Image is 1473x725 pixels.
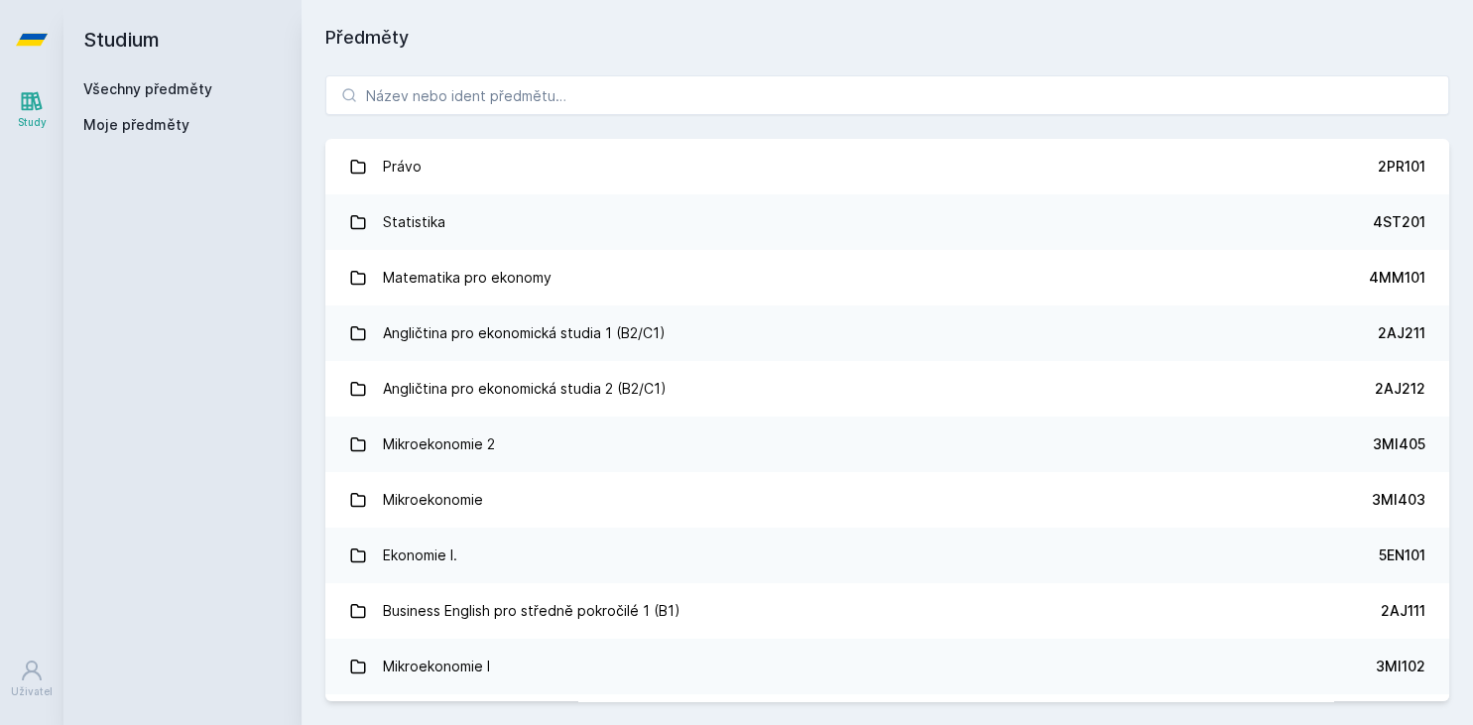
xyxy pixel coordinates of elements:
[383,202,445,242] div: Statistika
[4,79,60,140] a: Study
[1378,157,1425,177] div: 2PR101
[4,649,60,709] a: Uživatel
[83,80,212,97] a: Všechny předměty
[1376,657,1425,676] div: 3MI102
[1378,323,1425,343] div: 2AJ211
[383,147,422,186] div: Právo
[325,24,1449,52] h1: Předměty
[325,250,1449,305] a: Matematika pro ekonomy 4MM101
[1372,490,1425,510] div: 3MI403
[325,417,1449,472] a: Mikroekonomie 2 3MI405
[383,591,680,631] div: Business English pro středně pokročilé 1 (B1)
[11,684,53,699] div: Uživatel
[383,536,457,575] div: Ekonomie I.
[1369,268,1425,288] div: 4MM101
[83,115,189,135] span: Moje předměty
[383,480,483,520] div: Mikroekonomie
[383,369,667,409] div: Angličtina pro ekonomická studia 2 (B2/C1)
[1379,545,1425,565] div: 5EN101
[1375,379,1425,399] div: 2AJ212
[383,313,666,353] div: Angličtina pro ekonomická studia 1 (B2/C1)
[325,528,1449,583] a: Ekonomie I. 5EN101
[1381,601,1425,621] div: 2AJ111
[325,472,1449,528] a: Mikroekonomie 3MI403
[1373,434,1425,454] div: 3MI405
[383,647,490,686] div: Mikroekonomie I
[1373,212,1425,232] div: 4ST201
[325,139,1449,194] a: Právo 2PR101
[325,639,1449,694] a: Mikroekonomie I 3MI102
[325,361,1449,417] a: Angličtina pro ekonomická studia 2 (B2/C1) 2AJ212
[325,75,1449,115] input: Název nebo ident předmětu…
[18,115,47,130] div: Study
[325,305,1449,361] a: Angličtina pro ekonomická studia 1 (B2/C1) 2AJ211
[383,258,552,298] div: Matematika pro ekonomy
[325,583,1449,639] a: Business English pro středně pokročilé 1 (B1) 2AJ111
[325,194,1449,250] a: Statistika 4ST201
[383,424,495,464] div: Mikroekonomie 2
